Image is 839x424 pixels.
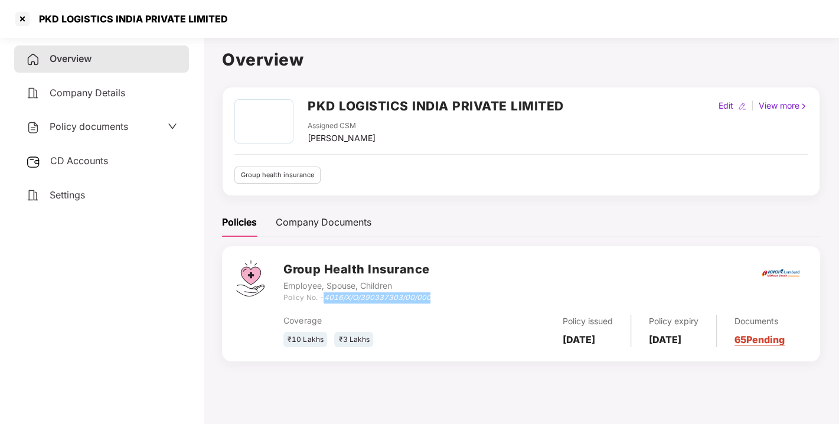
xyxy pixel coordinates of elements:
[26,53,40,67] img: svg+xml;base64,PHN2ZyB4bWxucz0iaHR0cDovL3d3dy53My5vcmcvMjAwMC9zdmciIHdpZHRoPSIyNCIgaGVpZ2h0PSIyNC...
[334,332,373,348] div: ₹3 Lakhs
[50,87,125,99] span: Company Details
[308,96,564,116] h2: PKD LOGISTICS INDIA PRIVATE LIMITED
[283,292,430,304] div: Policy No. -
[716,99,736,112] div: Edit
[749,99,756,112] div: |
[738,102,746,110] img: editIcon
[324,293,430,302] i: 4016/X/O/390337303/00/000
[799,102,808,110] img: rightIcon
[168,122,177,131] span: down
[234,167,321,184] div: Group health insurance
[236,260,265,296] img: svg+xml;base64,PHN2ZyB4bWxucz0iaHR0cDovL3d3dy53My5vcmcvMjAwMC9zdmciIHdpZHRoPSI0Ny43MTQiIGhlaWdodD...
[222,47,820,73] h1: Overview
[283,260,430,279] h3: Group Health Insurance
[283,314,458,327] div: Coverage
[26,86,40,100] img: svg+xml;base64,PHN2ZyB4bWxucz0iaHR0cDovL3d3dy53My5vcmcvMjAwMC9zdmciIHdpZHRoPSIyNCIgaGVpZ2h0PSIyNC...
[308,132,376,145] div: [PERSON_NAME]
[222,215,257,230] div: Policies
[50,155,108,167] span: CD Accounts
[734,334,785,345] a: 65 Pending
[50,53,92,64] span: Overview
[26,120,40,135] img: svg+xml;base64,PHN2ZyB4bWxucz0iaHR0cDovL3d3dy53My5vcmcvMjAwMC9zdmciIHdpZHRoPSIyNCIgaGVpZ2h0PSIyNC...
[563,334,595,345] b: [DATE]
[26,188,40,203] img: svg+xml;base64,PHN2ZyB4bWxucz0iaHR0cDovL3d3dy53My5vcmcvMjAwMC9zdmciIHdpZHRoPSIyNCIgaGVpZ2h0PSIyNC...
[759,266,802,281] img: icici.png
[734,315,785,328] div: Documents
[756,99,810,112] div: View more
[283,279,430,292] div: Employee, Spouse, Children
[50,120,128,132] span: Policy documents
[50,189,85,201] span: Settings
[649,315,698,328] div: Policy expiry
[283,332,327,348] div: ₹10 Lakhs
[32,13,228,25] div: PKD LOGISTICS INDIA PRIVATE LIMITED
[308,120,376,132] div: Assigned CSM
[563,315,613,328] div: Policy issued
[649,334,681,345] b: [DATE]
[276,215,371,230] div: Company Documents
[26,155,41,169] img: svg+xml;base64,PHN2ZyB3aWR0aD0iMjUiIGhlaWdodD0iMjQiIHZpZXdCb3g9IjAgMCAyNSAyNCIgZmlsbD0ibm9uZSIgeG...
